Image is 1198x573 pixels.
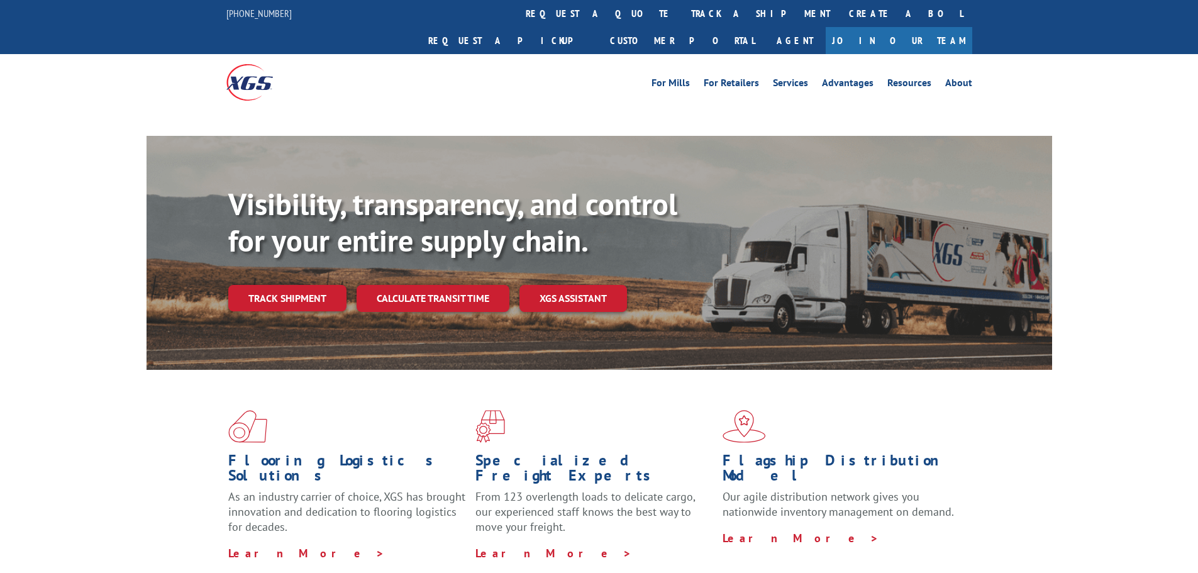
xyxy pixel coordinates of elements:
[704,78,759,92] a: For Retailers
[723,410,766,443] img: xgs-icon-flagship-distribution-model-red
[419,27,601,54] a: Request a pickup
[228,546,385,560] a: Learn More >
[228,489,465,534] span: As an industry carrier of choice, XGS has brought innovation and dedication to flooring logistics...
[357,285,509,312] a: Calculate transit time
[228,410,267,443] img: xgs-icon-total-supply-chain-intelligence-red
[228,184,677,260] b: Visibility, transparency, and control for your entire supply chain.
[652,78,690,92] a: For Mills
[945,78,972,92] a: About
[475,410,505,443] img: xgs-icon-focused-on-flooring-red
[228,453,466,489] h1: Flooring Logistics Solutions
[723,453,960,489] h1: Flagship Distribution Model
[519,285,627,312] a: XGS ASSISTANT
[601,27,764,54] a: Customer Portal
[773,78,808,92] a: Services
[764,27,826,54] a: Agent
[228,285,347,311] a: Track shipment
[887,78,931,92] a: Resources
[723,489,954,519] span: Our agile distribution network gives you nationwide inventory management on demand.
[475,489,713,545] p: From 123 overlength loads to delicate cargo, our experienced staff knows the best way to move you...
[226,7,292,19] a: [PHONE_NUMBER]
[822,78,874,92] a: Advantages
[723,531,879,545] a: Learn More >
[475,453,713,489] h1: Specialized Freight Experts
[475,546,632,560] a: Learn More >
[826,27,972,54] a: Join Our Team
